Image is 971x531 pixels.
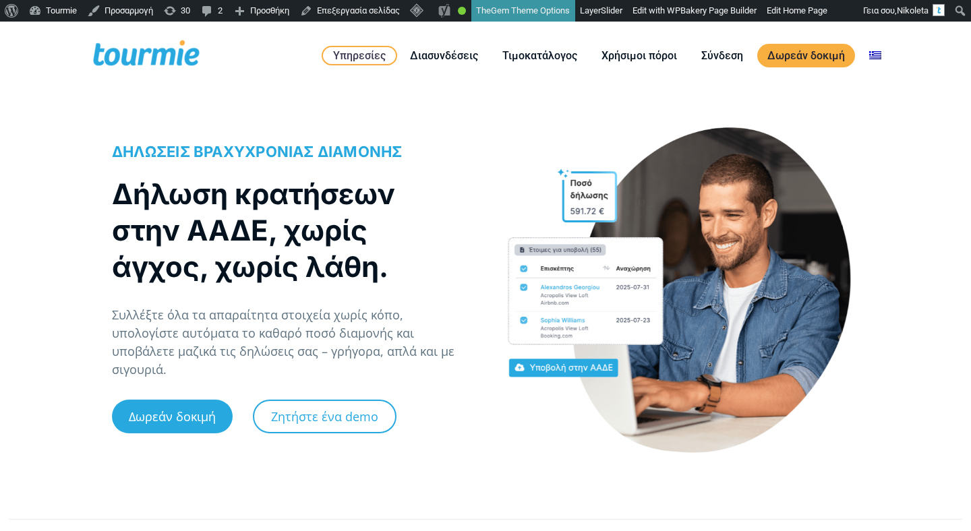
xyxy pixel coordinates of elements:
[591,47,687,64] a: Χρήσιμοι πόροι
[757,44,855,67] a: Δωρεάν δοκιμή
[458,7,466,15] div: Καλό
[897,5,929,15] span: Nikoleta
[253,400,396,433] a: Ζητήστε ένα demo
[112,176,458,285] h1: Δήλωση κρατήσεων στην ΑΑΔΕ, χωρίς άγχος, χωρίς λάθη.
[400,47,488,64] a: Διασυνδέσεις
[112,143,403,160] span: ΔΗΛΩΣΕΙΣ ΒΡΑΧΥΧΡΟΝΙΑΣ ΔΙΑΜΟΝΗΣ
[691,47,753,64] a: Σύνδεση
[492,47,587,64] a: Τιμοκατάλογος
[322,46,397,65] a: Υπηρεσίες
[112,400,233,433] a: Δωρεάν δοκιμή
[112,306,471,379] p: Συλλέξτε όλα τα απαραίτητα στοιχεία χωρίς κόπο, υπολογίστε αυτόματα το καθαρό ποσό διαμονής και υ...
